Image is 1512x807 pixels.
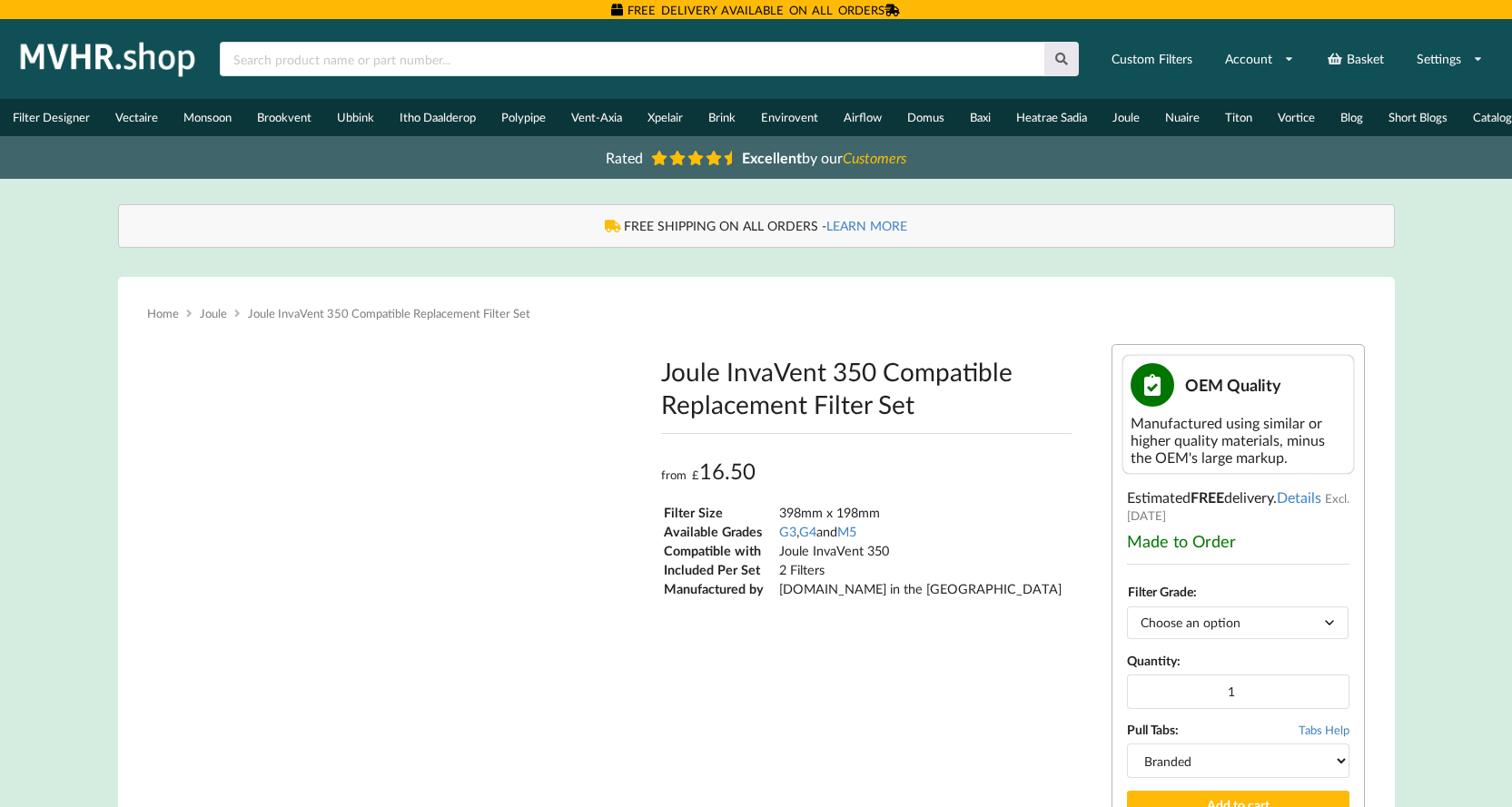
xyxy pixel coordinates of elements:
[843,149,906,166] i: Customers
[692,458,756,484] bdi: 16.50
[324,99,387,136] a: Ubbink
[661,355,1072,420] h1: Joule InvaVent 350 Compatible Replacement Filter Set
[1405,43,1495,75] a: Settings
[692,467,699,482] span: £
[778,580,1062,597] td: [DOMAIN_NAME] in the [GEOGRAPHIC_DATA]
[742,149,906,166] span: by our
[742,149,802,166] b: Excellent
[593,143,920,172] a: Rated Excellentby ourCustomers
[1213,43,1306,75] a: Account
[663,580,776,597] td: Manufactured by
[13,36,203,82] img: mvhr.shop.png
[748,99,831,136] a: Envirovent
[1191,488,1224,506] b: FREE
[778,523,1062,540] td: , and
[831,99,894,136] a: Airflow
[799,524,816,539] a: G4
[837,524,856,539] a: M5
[894,99,957,136] a: Domus
[663,504,776,521] td: Filter Size
[1127,722,1179,737] b: Pull Tabs:
[606,149,643,166] span: Rated
[1100,43,1204,75] a: Custom Filters
[1152,99,1212,136] a: Nuaire
[778,561,1062,578] td: 2 Filters
[1185,375,1281,395] span: OEM Quality
[147,306,179,320] a: Home
[1265,99,1328,136] a: Vortice
[1328,99,1376,136] a: Blog
[387,99,489,136] a: Itho Daalderop
[103,99,171,136] a: Vectaire
[663,523,776,540] td: Available Grades
[957,99,1003,136] a: Baxi
[1277,488,1321,506] a: Details
[779,524,796,539] a: G3
[1100,99,1152,136] a: Joule
[635,99,696,136] a: Xpelair
[661,467,687,482] span: from
[558,99,635,136] a: Vent-Axia
[137,217,1376,235] div: FREE SHIPPING ON ALL ORDERS -
[1315,43,1396,75] a: Basket
[696,99,748,136] a: Brink
[826,218,907,233] a: LEARN MORE
[1127,674,1349,709] input: Product quantity
[1127,531,1349,551] div: Made to Order
[778,542,1062,559] td: Joule InvaVent 350
[1003,99,1100,136] a: Heatrae Sadia
[244,99,324,136] a: Brookvent
[1212,99,1265,136] a: Titon
[663,542,776,559] td: Compatible with
[1376,99,1460,136] a: Short Blogs
[778,504,1062,521] td: 398mm x 198mm
[248,306,530,320] span: Joule InvaVent 350 Compatible Replacement Filter Set
[1299,723,1349,737] span: Tabs Help
[489,99,558,136] a: Polypipe
[220,42,1044,76] input: Search product name or part number...
[171,99,244,136] a: Monsoon
[663,561,776,578] td: Included Per Set
[1131,414,1346,466] div: Manufactured using similar or higher quality materials, minus the OEM's large markup.
[200,306,227,320] a: Joule
[1128,584,1193,599] label: Filter Grade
